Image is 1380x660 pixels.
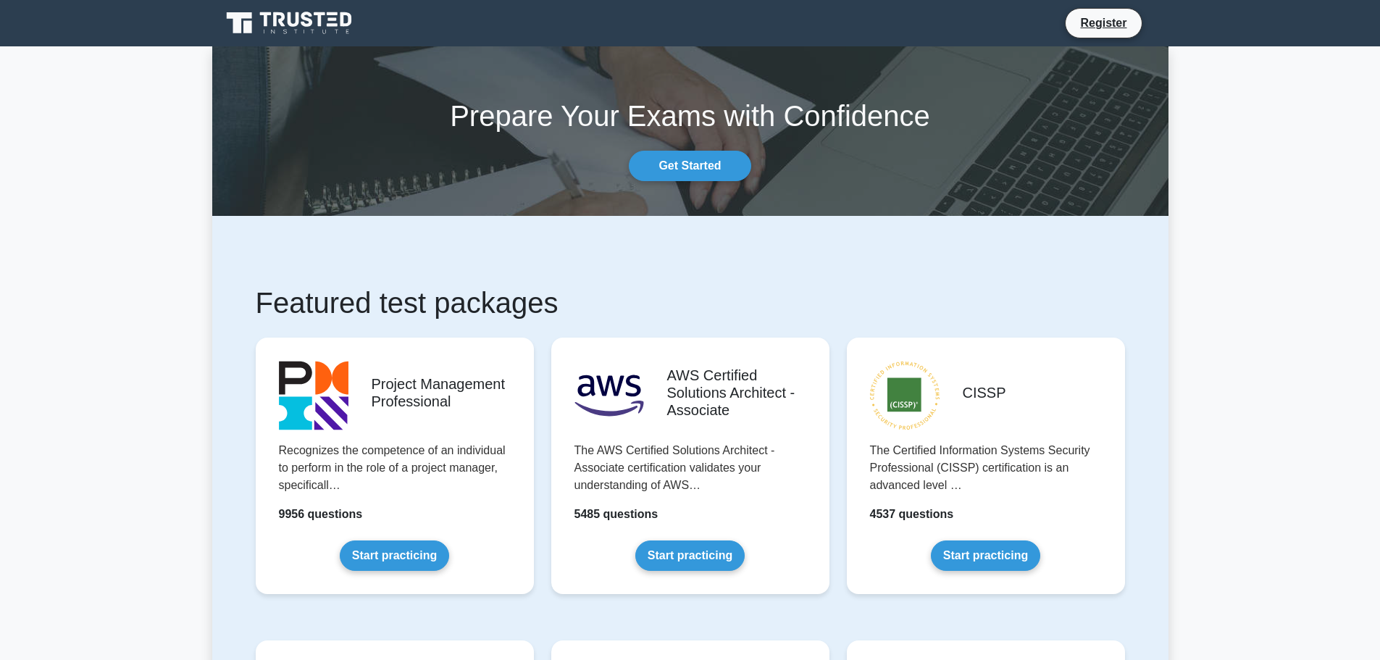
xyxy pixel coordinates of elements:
h1: Prepare Your Exams with Confidence [212,99,1168,133]
a: Start practicing [931,540,1040,571]
h1: Featured test packages [256,285,1125,320]
a: Start practicing [340,540,449,571]
a: Get Started [629,151,750,181]
a: Register [1071,14,1135,32]
a: Start practicing [635,540,745,571]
